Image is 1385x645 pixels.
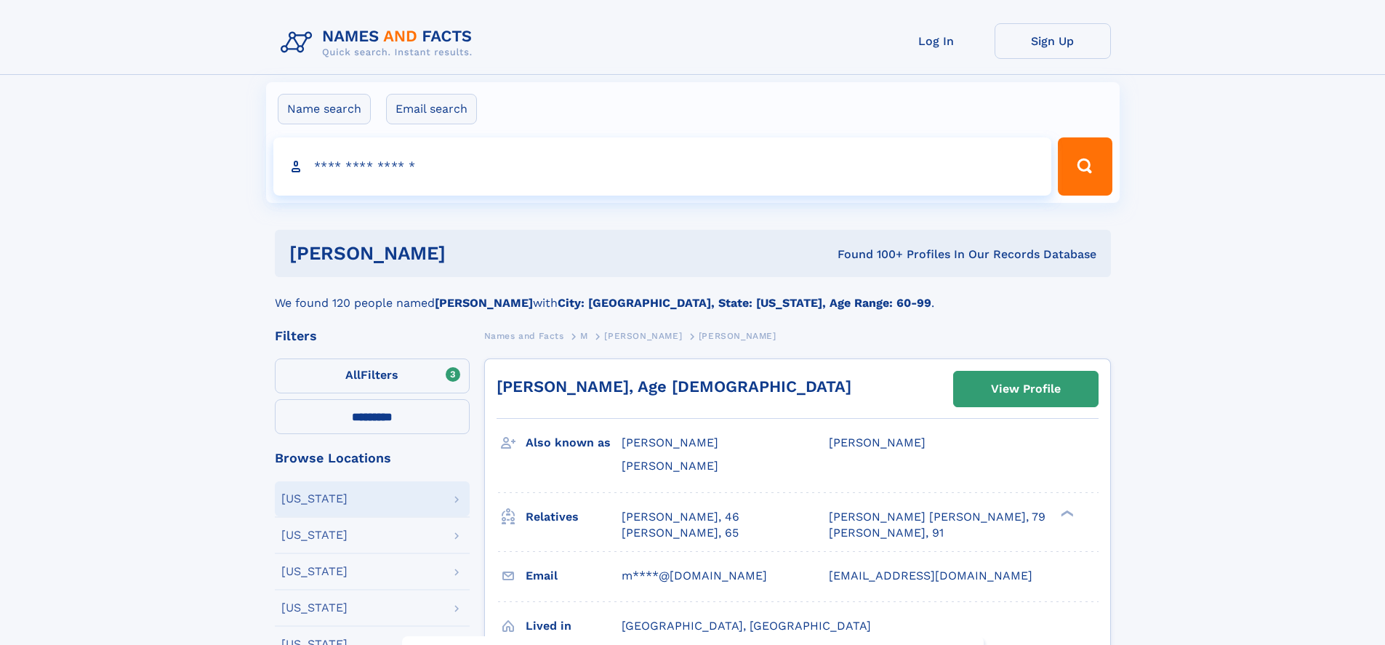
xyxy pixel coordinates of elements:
a: [PERSON_NAME] [604,326,682,345]
h3: Lived in [526,614,622,638]
a: M [580,326,588,345]
div: We found 120 people named with . [275,277,1111,312]
a: Log In [878,23,995,59]
div: ❯ [1057,508,1075,518]
span: M [580,331,588,341]
span: All [345,368,361,382]
label: Email search [386,94,477,124]
span: [PERSON_NAME] [622,436,718,449]
a: Sign Up [995,23,1111,59]
a: [PERSON_NAME], 91 [829,525,944,541]
a: [PERSON_NAME], 65 [622,525,739,541]
h1: [PERSON_NAME] [289,244,642,263]
b: [PERSON_NAME] [435,296,533,310]
span: [PERSON_NAME] [622,459,718,473]
div: Filters [275,329,470,342]
span: [EMAIL_ADDRESS][DOMAIN_NAME] [829,569,1032,582]
span: [PERSON_NAME] [829,436,926,449]
label: Filters [275,358,470,393]
img: Logo Names and Facts [275,23,484,63]
a: [PERSON_NAME] [PERSON_NAME], 79 [829,509,1045,525]
a: View Profile [954,372,1098,406]
span: [PERSON_NAME] [699,331,776,341]
input: search input [273,137,1052,196]
div: View Profile [991,372,1061,406]
span: [PERSON_NAME] [604,331,682,341]
div: [US_STATE] [281,493,348,505]
div: [US_STATE] [281,566,348,577]
div: Browse Locations [275,452,470,465]
a: Names and Facts [484,326,564,345]
div: [US_STATE] [281,602,348,614]
b: City: [GEOGRAPHIC_DATA], State: [US_STATE], Age Range: 60-99 [558,296,931,310]
label: Name search [278,94,371,124]
h3: Email [526,564,622,588]
div: [US_STATE] [281,529,348,541]
span: [GEOGRAPHIC_DATA], [GEOGRAPHIC_DATA] [622,619,871,633]
div: Found 100+ Profiles In Our Records Database [641,247,1096,263]
h3: Also known as [526,430,622,455]
a: [PERSON_NAME], Age [DEMOGRAPHIC_DATA] [497,377,851,396]
button: Search Button [1058,137,1112,196]
a: [PERSON_NAME], 46 [622,509,739,525]
h3: Relatives [526,505,622,529]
